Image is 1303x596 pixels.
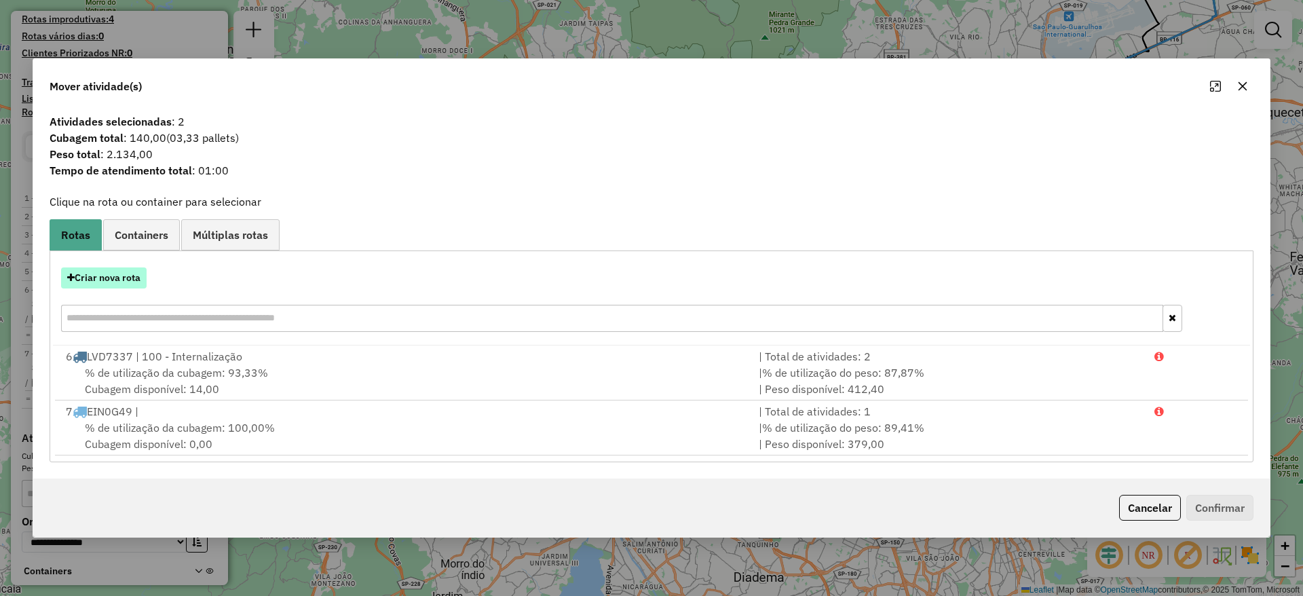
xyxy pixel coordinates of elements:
span: % de utilização da cubagem: 100,00% [85,421,275,434]
button: Criar nova rota [61,267,147,288]
i: Porcentagens após mover as atividades: Cubagem: 160,00% Peso: 150,64% [1154,351,1164,362]
span: : 2 [41,113,1262,130]
span: % de utilização da cubagem: 93,33% [85,366,268,379]
div: | Total de atividades: 2 [751,348,1146,365]
div: | | Peso disponível: 379,00 [751,420,1146,452]
span: (03,33 pallets) [166,131,239,145]
button: Cancelar [1119,495,1181,521]
strong: Cubagem total [50,131,124,145]
div: Cubagem disponível: 0,00 [58,420,751,452]
div: | | Peso disponível: 412,40 [751,365,1146,397]
span: % de utilização do peso: 87,87% [762,366,924,379]
span: Múltiplas rotas [193,229,268,240]
i: Porcentagens após mover as atividades: Cubagem: 166,67% Peso: 149,02% [1154,406,1164,417]
div: Cubagem disponível: 14,00 [58,365,751,397]
span: : 01:00 [41,162,1262,179]
span: % de utilização do peso: 89,41% [762,421,924,434]
div: 6 LVD7337 | 100 - Internalização [58,348,751,365]
strong: Atividades selecionadas [50,115,172,128]
div: 7 EIN0G49 | [58,403,751,420]
span: : 140,00 [41,130,1262,146]
span: Rotas [61,229,90,240]
span: Containers [115,229,168,240]
strong: Tempo de atendimento total [50,164,192,177]
span: : 2.134,00 [41,146,1262,162]
label: Clique na rota ou container para selecionar [50,193,261,210]
div: | Total de atividades: 1 [751,403,1146,420]
button: Maximize [1205,75,1226,97]
span: Mover atividade(s) [50,78,142,94]
strong: Peso total [50,147,100,161]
